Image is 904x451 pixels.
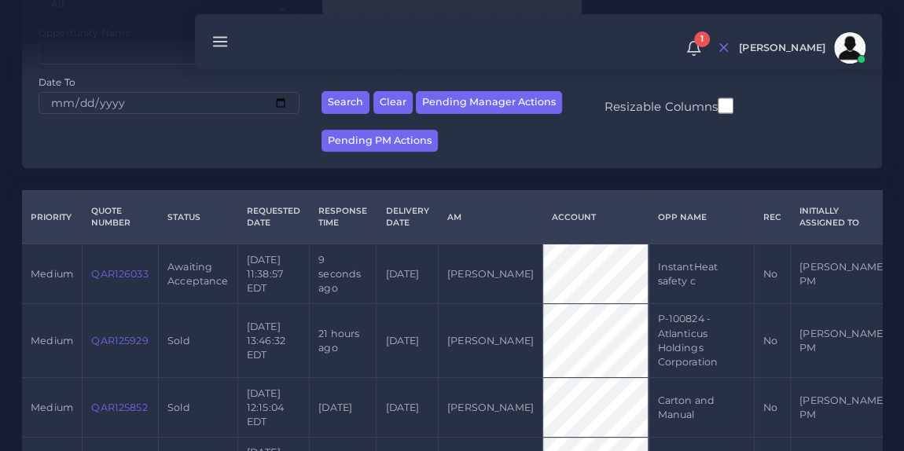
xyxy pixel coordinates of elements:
td: 21 hours ago [310,304,377,378]
th: Priority [22,191,83,244]
td: [DATE] [310,378,377,438]
td: Awaiting Acceptance [158,244,237,303]
td: [DATE] 13:46:32 EDT [237,304,309,378]
td: [PERSON_NAME] [438,244,542,303]
td: [PERSON_NAME] PM [790,378,895,438]
th: Requested Date [237,191,309,244]
td: [DATE] [377,378,438,438]
td: [DATE] [377,244,438,303]
td: No [754,378,790,438]
td: [PERSON_NAME] PM [790,244,895,303]
td: [DATE] 11:38:57 EDT [237,244,309,303]
span: medium [31,401,73,413]
span: [PERSON_NAME] [739,43,825,53]
button: Pending Manager Actions [416,91,562,114]
span: medium [31,268,73,280]
td: 9 seconds ago [310,244,377,303]
input: Resizable Columns [718,96,733,115]
td: Sold [158,304,237,378]
a: QAR125852 [91,401,147,413]
th: Status [158,191,237,244]
th: Opp Name [649,191,754,244]
span: 1 [694,31,710,47]
td: P-100824 - Atlanticus Holdings Corporation [649,304,754,378]
td: [PERSON_NAME] [438,304,542,378]
td: [DATE] [377,304,438,378]
td: No [754,244,790,303]
label: Resizable Columns [605,96,733,115]
th: REC [754,191,790,244]
th: Response Time [310,191,377,244]
span: medium [31,335,73,346]
a: 1 [680,40,707,57]
img: avatar [834,32,865,64]
th: AM [438,191,542,244]
button: Clear [373,91,413,114]
th: Delivery Date [377,191,438,244]
td: [PERSON_NAME] [438,378,542,438]
td: [DATE] 12:15:04 EDT [237,378,309,438]
th: Quote Number [83,191,159,244]
td: Carton and Manual [649,378,754,438]
label: Date To [39,75,75,89]
a: [PERSON_NAME]avatar [731,32,871,64]
th: Initially Assigned to [790,191,895,244]
a: QAR126033 [91,268,148,280]
td: [PERSON_NAME] PM [790,304,895,378]
td: No [754,304,790,378]
td: Sold [158,378,237,438]
a: QAR125929 [91,335,148,346]
th: Account [542,191,648,244]
button: Pending PM Actions [322,130,438,152]
button: Search [322,91,369,114]
td: InstantHeat safety c [649,244,754,303]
